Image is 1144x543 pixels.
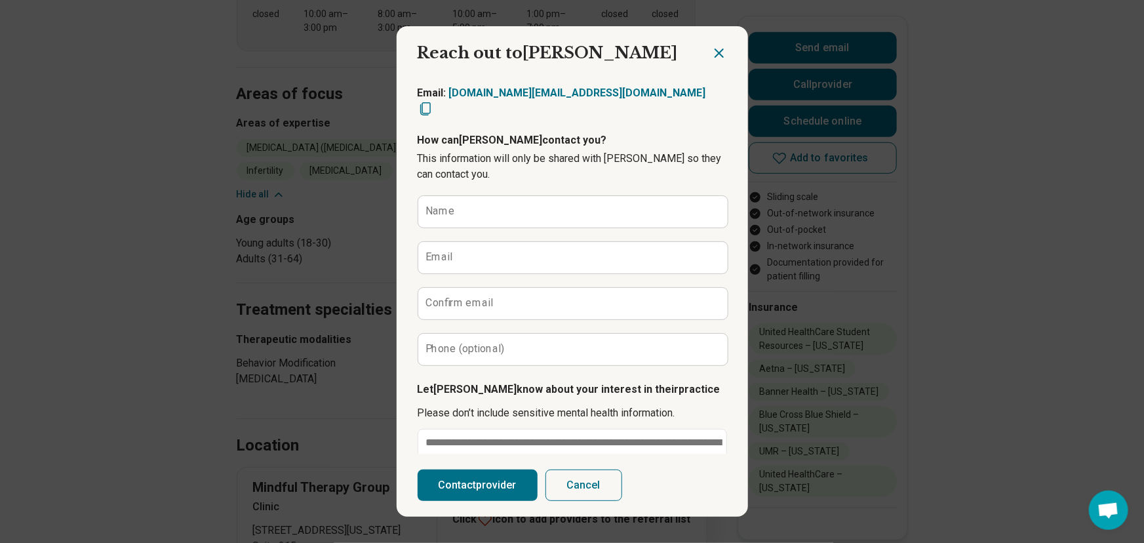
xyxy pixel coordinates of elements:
[418,151,727,182] p: This information will only be shared with [PERSON_NAME] so they can contact you.
[418,405,727,421] p: Please don’t include sensitive mental health information.
[425,298,493,308] label: Confirm email
[425,252,453,262] label: Email
[418,132,727,148] p: How can [PERSON_NAME] contact you?
[425,206,454,216] label: Name
[418,382,727,397] p: Let [PERSON_NAME] know about your interest in their practice
[418,470,538,501] button: Contactprovider
[418,101,433,117] button: Copy email
[449,87,706,99] a: [DOMAIN_NAME][EMAIL_ADDRESS][DOMAIN_NAME]
[418,85,706,101] p: Email:
[711,45,727,61] button: Close dialog
[418,43,678,62] span: Reach out to [PERSON_NAME]
[425,344,505,354] label: Phone (optional)
[545,470,622,501] button: Cancel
